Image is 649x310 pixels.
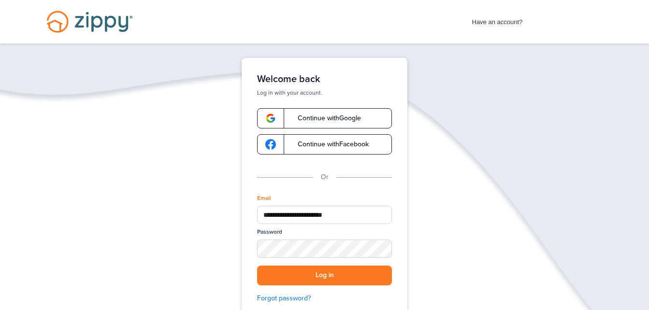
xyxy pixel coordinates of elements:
span: Have an account? [472,12,523,28]
button: Log in [257,266,392,285]
input: Password [257,240,392,258]
h1: Welcome back [257,73,392,85]
input: Email [257,206,392,224]
img: google-logo [265,139,276,150]
label: Password [257,228,282,236]
span: Continue with Facebook [288,141,369,148]
a: google-logoContinue withGoogle [257,108,392,128]
p: Or [321,172,329,183]
a: google-logoContinue withFacebook [257,134,392,155]
span: Continue with Google [288,115,361,122]
a: Forgot password? [257,293,392,304]
img: google-logo [265,113,276,124]
p: Log in with your account. [257,89,392,97]
label: Email [257,194,271,202]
